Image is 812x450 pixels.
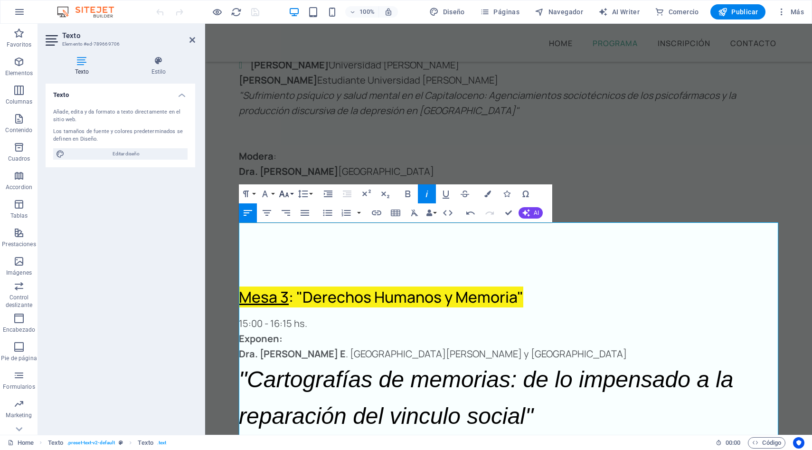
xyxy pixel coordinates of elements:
[773,4,808,19] button: Más
[425,4,469,19] button: Diseño
[345,6,379,18] button: 100%
[122,56,195,76] h4: Estilo
[595,4,643,19] button: AI Writer
[6,412,32,419] p: Marketing
[277,203,295,222] button: Align Right
[48,437,63,449] span: Haz clic para seleccionar y doble clic para editar
[258,203,276,222] button: Align Center
[34,292,573,307] p: 15:00 - 16:15 hs.
[5,126,32,134] p: Contenido
[62,40,176,48] h3: Elemento #ed-789669706
[34,308,77,321] strong: Exponen:
[418,184,436,203] button: Italic (⌘I)
[535,7,583,17] span: Navegador
[481,203,499,222] button: Redo (⌘⇧Z)
[119,440,123,445] i: Este elemento es un preajuste personalizable
[53,148,188,160] button: Editar diseño
[34,343,529,405] em: "Cartografías de memorias: de lo impensado a la reparación del vinculo social"
[384,8,393,16] i: Al redimensionar, ajustar el nivel de zoom automáticamente para ajustarse al dispositivo elegido.
[437,184,455,203] button: Underline (⌘U)
[5,69,33,77] p: Elementos
[46,56,122,76] h4: Texto
[239,184,257,203] button: Paragraph Format
[296,203,314,222] button: Align Justify
[6,269,32,277] p: Imágenes
[138,437,153,449] span: Haz clic para seleccionar y doble clic para editar
[519,207,543,219] button: AI
[1,354,37,362] p: Pie de página
[726,437,740,449] span: 00 00
[319,184,337,203] button: Increase Indent
[710,4,766,19] button: Publicar
[651,4,703,19] button: Comercio
[732,439,734,446] span: :
[456,184,474,203] button: Strikethrough
[231,7,242,18] i: Volver a cargar página
[337,203,355,222] button: Ordered List
[429,7,465,17] span: Diseño
[793,437,804,449] button: Usercentrics
[399,184,417,203] button: Bold (⌘B)
[338,184,356,203] button: Decrease Indent
[655,7,699,17] span: Comercio
[53,128,188,144] div: Los tamaños de fuente y colores predeterminados se definen en Diseño.
[357,184,375,203] button: Superscript
[3,326,35,334] p: Encabezado
[355,203,363,222] button: Ordered List
[534,210,539,216] span: AI
[53,108,188,124] div: Añade, edita y da formato a texto directamente en el sitio web.
[387,203,405,222] button: Insert Table
[500,203,518,222] button: Confirm (⌘+⏎)
[480,7,519,17] span: Páginas
[406,203,424,222] button: Clear Formatting
[67,148,185,160] span: Editar diseño
[2,240,36,248] p: Prestaciones
[517,184,535,203] button: Special Characters
[8,155,30,163] p: Cuadros
[359,6,375,18] h6: 100%
[6,183,32,191] p: Accordion
[376,184,394,203] button: Subscript
[48,437,167,449] nav: breadcrumb
[10,212,28,220] p: Tablas
[211,6,223,18] button: Haz clic para salir del modo de previsualización y seguir editando
[8,437,34,449] a: Haz clic para cancelar la selección y doble clic para abrir páginas
[46,84,195,101] h4: Texto
[752,437,781,449] span: Código
[34,324,141,336] strong: Dra. [PERSON_NAME] E
[531,4,587,19] button: Navegador
[368,203,386,222] button: Insert Link
[34,323,573,338] p: . [GEOGRAPHIC_DATA][PERSON_NAME] y [GEOGRAPHIC_DATA]
[6,98,33,105] p: Columnas
[239,203,257,222] button: Align Left
[7,41,31,48] p: Favoritos
[425,4,469,19] div: Diseño (Ctrl+Alt+Y)
[476,4,523,19] button: Páginas
[439,203,457,222] button: HTML
[62,31,195,40] h2: Texto
[718,7,758,17] span: Publicar
[748,437,785,449] button: Código
[157,437,166,449] span: . text
[230,6,242,18] button: reload
[598,7,640,17] span: AI Writer
[319,203,337,222] button: Unordered List
[498,184,516,203] button: Icons
[277,184,295,203] button: Font Size
[777,7,804,17] span: Más
[258,184,276,203] button: Font Family
[462,203,480,222] button: Undo (⌘Z)
[425,203,438,222] button: Data Bindings
[479,184,497,203] button: Colors
[716,437,741,449] h6: Tiempo de la sesión
[296,184,314,203] button: Line Height
[55,6,126,18] img: Editor Logo
[3,383,35,391] p: Formularios
[67,437,115,449] span: . preset-text-v2-default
